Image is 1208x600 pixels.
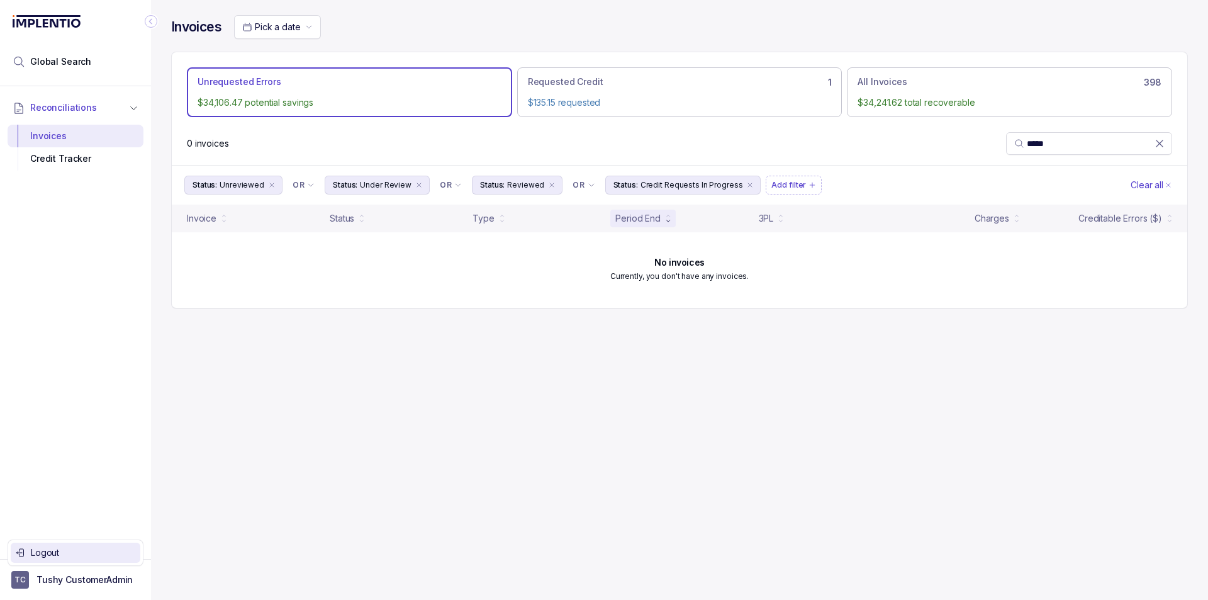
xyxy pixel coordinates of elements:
p: Status: [480,179,505,191]
p: Add filter [771,179,806,191]
li: Filter Chip Connector undefined [440,180,462,190]
p: Clear all [1131,179,1163,191]
p: $135.15 requested [528,96,832,109]
button: Filter Chip Connector undefined [568,176,600,194]
button: Reconciliations [8,94,143,122]
button: Filter Chip Connector undefined [435,176,467,194]
div: Type [473,212,494,225]
p: Logout [31,546,135,559]
p: Under Review [360,179,411,191]
p: OR [440,180,452,190]
div: remove content [414,180,424,190]
h6: 398 [1144,77,1161,88]
div: Reconciliations [8,122,143,173]
button: Clear Filters [1128,176,1175,195]
p: Status: [613,179,638,191]
button: Filter Chip Connector undefined [288,176,320,194]
h6: No invoices [654,258,704,268]
p: OR [293,180,305,190]
p: Unreviewed [220,179,264,191]
p: Unrequested Errors [198,76,281,88]
p: Reviewed [507,179,544,191]
span: User initials [11,571,29,589]
h4: Invoices [171,18,221,36]
div: Charges [975,212,1009,225]
button: User initialsTushy CustomerAdmin [11,571,140,589]
span: Global Search [30,55,91,68]
p: Status: [333,179,357,191]
search: Date Range Picker [242,21,300,33]
li: Filter Chip Connector undefined [573,180,595,190]
button: Filter Chip Credit Requests In Progress [605,176,761,195]
p: Requested Credit [528,76,603,88]
button: Date Range Picker [234,15,321,39]
li: Filter Chip Connector undefined [293,180,315,190]
div: Invoice [187,212,216,225]
p: Currently, you don't have any invoices. [610,270,749,283]
button: Filter Chip Reviewed [472,176,562,195]
div: Remaining page entries [187,137,229,150]
span: Pick a date [255,21,300,32]
div: Invoices [18,125,133,147]
p: 0 invoices [187,137,229,150]
div: 3PL [759,212,774,225]
div: Period End [615,212,661,225]
div: remove content [547,180,557,190]
div: remove content [745,180,755,190]
p: $34,106.47 potential savings [198,96,501,109]
ul: Filter Group [184,176,1128,195]
button: Filter Chip Under Review [325,176,430,195]
p: Tushy CustomerAdmin [36,574,133,586]
p: $34,241.62 total recoverable [858,96,1161,109]
p: Status: [193,179,217,191]
button: Filter Chip Unreviewed [184,176,282,195]
div: Creditable Errors ($) [1078,212,1162,225]
p: OR [573,180,584,190]
span: Reconciliations [30,101,97,114]
h6: 1 [828,77,832,88]
div: Collapse Icon [143,14,159,29]
p: All Invoices [858,76,907,88]
ul: Action Tab Group [187,67,1172,117]
div: Credit Tracker [18,147,133,170]
p: Credit Requests In Progress [640,179,743,191]
div: Status [330,212,354,225]
button: Filter Chip Add filter [766,176,822,195]
div: remove content [267,180,277,190]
